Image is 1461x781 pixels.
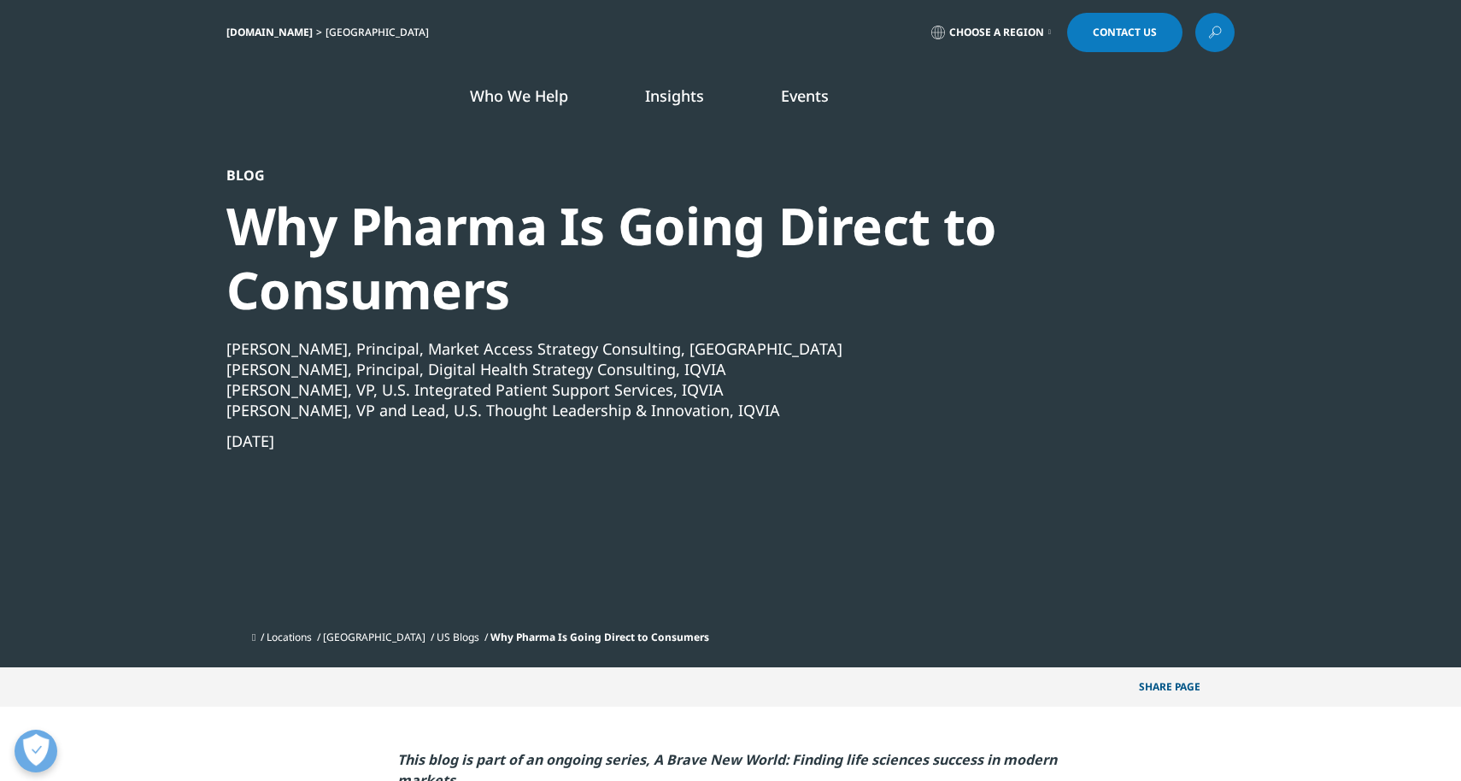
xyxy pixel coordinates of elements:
[226,431,1142,451] div: [DATE]
[1093,27,1157,38] span: Contact Us
[15,730,57,772] button: Open Preferences
[949,26,1044,39] span: Choose a Region
[226,25,313,39] a: [DOMAIN_NAME]
[1126,667,1235,707] button: Share PAGEShare PAGE
[226,338,1142,359] div: [PERSON_NAME], Principal, Market Access Strategy Consulting, [GEOGRAPHIC_DATA]
[226,194,1142,322] div: Why Pharma Is Going Direct to Consumers
[323,630,425,644] a: [GEOGRAPHIC_DATA]
[1126,667,1235,707] p: Share PAGE
[437,630,479,644] a: US Blogs
[370,60,1235,140] nav: Primary
[226,359,1142,379] div: [PERSON_NAME], Principal, Digital Health Strategy Consulting, IQVIA
[781,85,829,106] a: Events
[226,400,1142,420] div: [PERSON_NAME], VP and Lead, U.S. Thought Leadership & Innovation, IQVIA
[1067,13,1182,52] a: Contact Us
[490,630,709,644] span: Why Pharma Is Going Direct to Consumers
[326,26,436,39] div: [GEOGRAPHIC_DATA]
[226,167,1142,184] div: Blog
[226,379,1142,400] div: [PERSON_NAME], VP, U.S. Integrated Patient Support Services, IQVIA
[645,85,704,106] a: Insights
[470,85,568,106] a: Who We Help
[267,630,312,644] a: Locations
